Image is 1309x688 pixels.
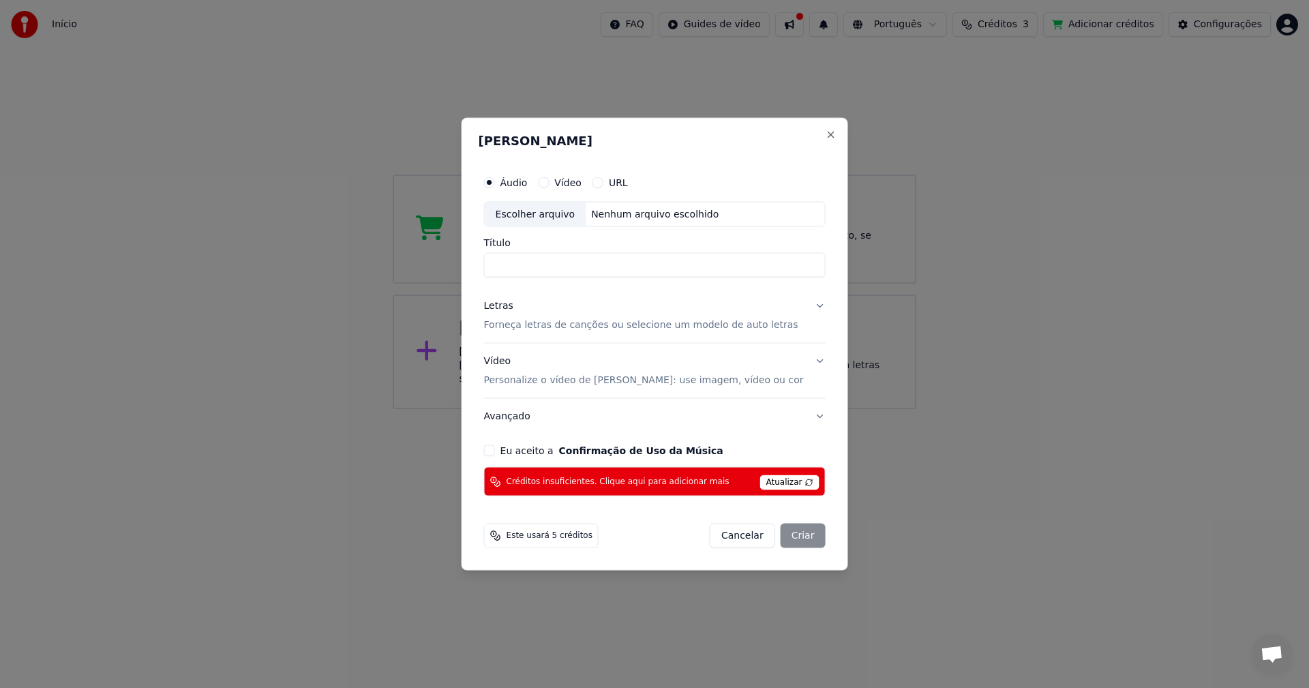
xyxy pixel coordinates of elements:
h2: [PERSON_NAME] [479,134,831,147]
p: Forneça letras de canções ou selecione um modelo de auto letras [484,318,798,332]
div: Escolher arquivo [485,202,586,226]
span: Este usará 5 créditos [507,530,592,541]
button: Cancelar [710,524,775,548]
p: Personalize o vídeo de [PERSON_NAME]: use imagem, vídeo ou cor [484,374,804,387]
span: Atualizar [760,475,819,490]
span: Créditos insuficientes. Clique aqui para adicionar mais [507,476,729,487]
label: Eu aceito a [500,446,723,455]
label: Áudio [500,177,528,187]
label: URL [609,177,628,187]
label: Vídeo [554,177,582,187]
button: Avançado [484,399,826,434]
div: Nenhum arquivo escolhido [586,207,724,221]
label: Título [484,238,826,248]
button: LetrasForneça letras de canções ou selecione um modelo de auto letras [484,288,826,343]
button: VídeoPersonalize o vídeo de [PERSON_NAME]: use imagem, vídeo ou cor [484,344,826,398]
div: Letras [484,299,513,313]
div: Vídeo [484,355,804,387]
button: Eu aceito a [559,446,723,455]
